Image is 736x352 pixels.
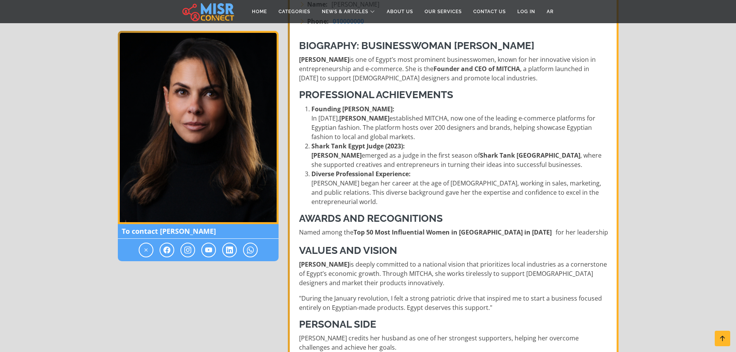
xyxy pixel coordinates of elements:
h3: Biography: Businesswoman [PERSON_NAME] [299,40,609,52]
a: AR [541,4,559,19]
p: is one of Egypt’s most prominent businesswomen, known for her innovative vision in entrepreneursh... [299,55,609,83]
p: [PERSON_NAME] began her career at the age of [DEMOGRAPHIC_DATA], working in sales, marketing, and... [311,169,609,206]
span: News & Articles [322,8,368,15]
p: In [DATE], established MITCHA, now one of the leading e-commerce platforms for Egyptian fashion. ... [311,104,609,141]
strong: Founder and CEO of MITCHA [433,65,520,73]
a: News & Articles [316,4,381,19]
strong: [PERSON_NAME] [339,114,389,122]
strong: [PERSON_NAME] [311,151,362,160]
a: Categories [273,4,316,19]
a: Contact Us [467,4,512,19]
h3: Professional Achievements [299,89,609,101]
strong: Top 50 Most Influential Women in [GEOGRAPHIC_DATA] in [DATE] [354,228,552,237]
p: "During the January revolution, I felt a strong patriotic drive that inspired me to start a busin... [299,294,609,312]
p: is deeply committed to a national vision that prioritizes local industries as a cornerstone of Eg... [299,260,609,287]
p: [PERSON_NAME] credits her husband as one of her strongest supporters, helping her overcome challe... [299,333,609,352]
strong: Shark Tank [GEOGRAPHIC_DATA] [480,151,580,160]
strong: [PERSON_NAME] [299,55,349,64]
strong: Founding [PERSON_NAME]: [311,105,394,113]
img: main.misr_connect [182,2,234,21]
h3: Personal Side [299,318,609,330]
a: Log in [512,4,541,19]
strong: Shark Tank Egypt Judge (2023): [311,142,405,150]
strong: [PERSON_NAME] [299,260,349,269]
h3: Awards and Recognitions [299,213,609,224]
a: About Us [381,4,419,19]
img: Hilda Louca [118,31,279,224]
span: To contact [PERSON_NAME] [118,224,279,239]
a: Home [246,4,273,19]
h3: Values and Vision [299,245,609,257]
strong: Diverse Professional Experience: [311,170,411,178]
a: Our Services [419,4,467,19]
li: Named among the for her leadership role in supporting Egyptian industries and showcasing local ta... [299,228,609,237]
p: emerged as a judge in the first season of , where she supported creatives and entrepreneurs in tu... [311,141,609,169]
